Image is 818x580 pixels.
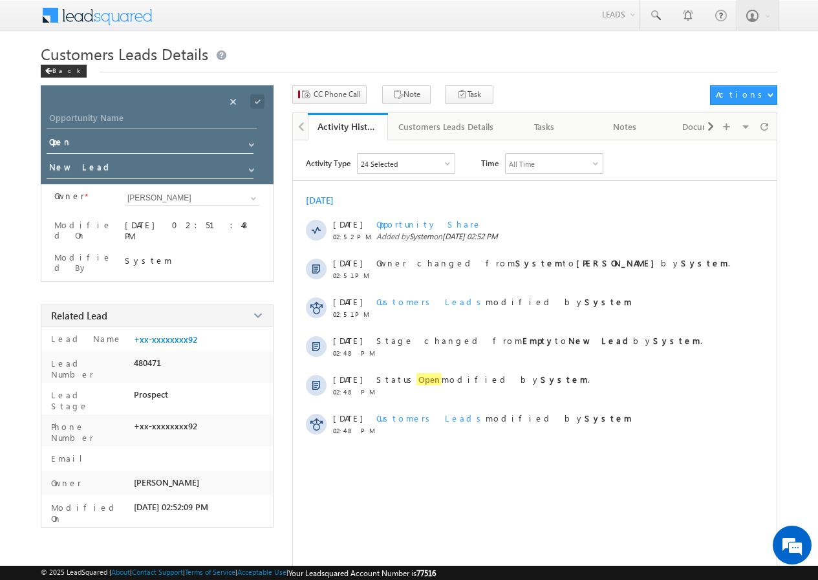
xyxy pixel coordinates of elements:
[515,119,574,134] div: Tasks
[333,257,362,268] span: [DATE]
[48,502,129,524] label: Modified On
[376,413,486,424] span: Customers Leads
[292,85,367,104] button: CC Phone Call
[585,296,632,307] strong: System
[132,568,183,576] a: Contact Support
[576,257,661,268] strong: [PERSON_NAME]
[308,113,388,139] li: Activity History
[409,231,433,241] span: System
[416,373,442,385] span: Open
[288,568,436,578] span: Your Leadsquared Account Number is
[653,335,700,346] strong: System
[333,296,362,307] span: [DATE]
[333,233,372,241] span: 02:52 PM
[333,272,372,279] span: 02:51 PM
[333,349,372,357] span: 02:48 PM
[48,358,129,380] label: Lead Number
[47,111,257,129] input: Opportunity Name Opportunity Name
[41,568,436,578] span: © 2025 LeadSquared | | | | |
[585,413,632,424] strong: System
[333,335,362,346] span: [DATE]
[361,160,398,168] div: 24 Selected
[48,333,122,344] label: Lead Name
[125,219,260,241] div: [DATE] 02:51:48 PM
[376,219,482,230] span: Opportunity Share
[676,119,734,134] div: Documents
[376,335,702,346] span: Stage changed from to by .
[134,502,208,512] span: [DATE] 02:52:09 PM
[522,335,555,346] strong: Empty
[568,335,633,346] strong: New Lead
[314,89,361,100] span: CC Phone Call
[665,113,746,140] a: Documents
[376,373,590,385] span: Status modified by .
[125,255,260,266] div: System
[416,568,436,578] span: 77516
[47,134,253,154] input: Status
[134,389,168,400] span: Prospect
[445,85,493,104] button: Task
[376,257,730,268] span: Owner changed from to by .
[509,160,535,168] div: All Time
[681,257,728,268] strong: System
[308,113,388,140] a: Activity History
[242,160,258,173] a: Show All Items
[333,413,362,424] span: [DATE]
[333,427,372,435] span: 02:48 PM
[333,310,372,318] span: 02:51 PM
[333,374,362,385] span: [DATE]
[48,389,129,411] label: Lead Stage
[333,388,372,396] span: 02:48 PM
[54,191,85,201] label: Owner
[47,159,253,179] input: Stage
[585,113,665,140] a: Notes
[358,154,455,173] div: Owner Changed,Status Changed,Stage Changed,Source Changed,Notes & 19 more..
[125,191,260,206] input: Type to Search
[481,153,499,173] span: Time
[382,85,431,104] button: Note
[596,119,654,134] div: Notes
[54,220,113,241] label: Modified On
[48,453,92,464] label: Email
[515,257,563,268] strong: System
[134,477,199,488] span: [PERSON_NAME]
[134,334,197,345] a: +xx-xxxxxxxx92
[376,296,632,307] span: modified by
[710,85,777,105] button: Actions
[442,231,498,241] span: [DATE] 02:52 PM
[333,219,362,230] span: [DATE]
[185,568,235,576] a: Terms of Service
[48,477,81,488] label: Owner
[376,296,486,307] span: Customers Leads
[134,421,197,431] span: +xx-xxxxxxxx92
[716,89,767,100] div: Actions
[541,374,588,385] strong: System
[398,119,493,134] div: Customers Leads Details
[48,421,129,443] label: Phone Number
[134,358,161,368] span: 480471
[111,568,130,576] a: About
[376,231,753,241] span: Added by on
[388,113,505,140] a: Customers Leads Details
[505,113,585,140] a: Tasks
[237,568,286,576] a: Acceptable Use
[306,194,348,206] div: [DATE]
[376,413,632,424] span: modified by
[244,192,260,205] a: Show All Items
[54,252,113,273] label: Modified By
[51,309,107,322] span: Related Lead
[318,120,378,133] div: Activity History
[41,65,87,78] div: Back
[306,153,350,173] span: Activity Type
[41,43,208,64] span: Customers Leads Details
[242,135,258,148] a: Show All Items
